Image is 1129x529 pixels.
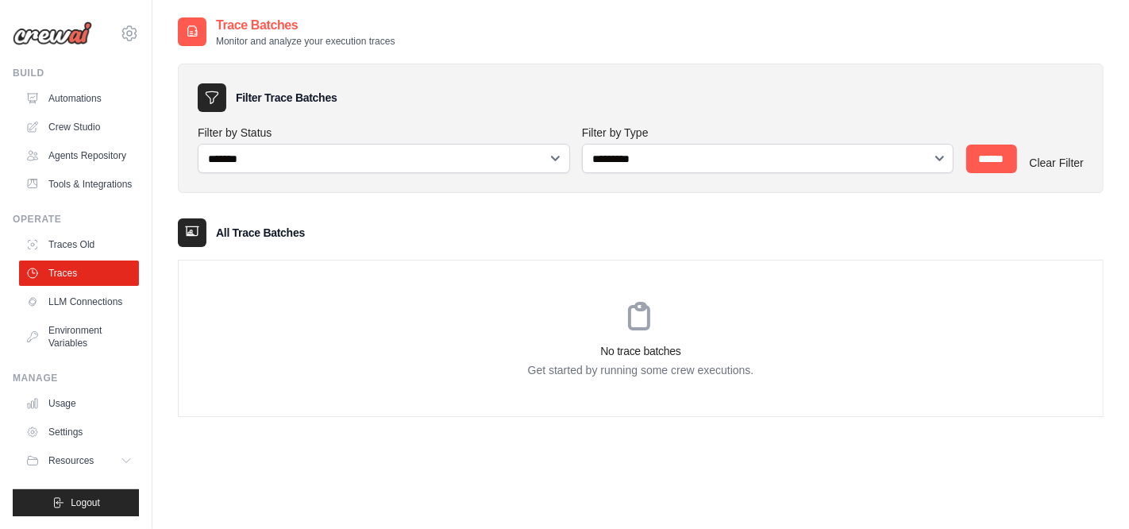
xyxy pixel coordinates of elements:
[19,114,139,140] a: Crew Studio
[19,86,139,111] a: Automations
[13,372,139,384] div: Manage
[71,496,100,509] span: Logout
[216,16,395,35] h2: Trace Batches
[216,35,395,48] p: Monitor and analyze your execution traces
[198,125,569,141] label: Filter by Status
[19,143,139,168] a: Agents Repository
[19,289,139,315] a: LLM Connections
[179,362,1103,378] p: Get started by running some crew executions.
[582,125,954,141] label: Filter by Type
[19,391,139,416] a: Usage
[13,67,139,79] div: Build
[13,21,92,45] img: Logo
[19,172,139,197] a: Tools & Integrations
[19,318,139,356] a: Environment Variables
[19,232,139,257] a: Traces Old
[216,225,305,241] h3: All Trace Batches
[179,343,1103,359] h3: No trace batches
[1030,156,1084,169] a: Clear Filter
[19,419,139,445] a: Settings
[13,213,139,226] div: Operate
[13,489,139,516] button: Logout
[19,261,139,286] a: Traces
[236,90,337,106] h3: Filter Trace Batches
[48,454,94,467] span: Resources
[19,448,139,473] button: Resources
